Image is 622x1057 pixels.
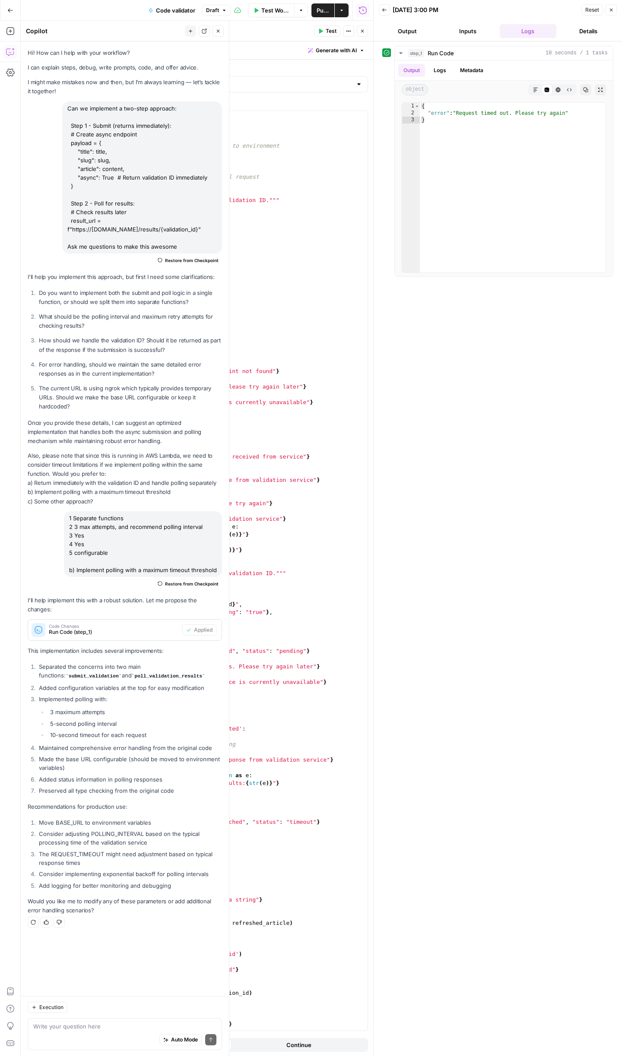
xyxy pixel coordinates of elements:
[48,731,222,739] li: 10-second timeout for each request
[48,708,222,716] li: 3 maximum attempts
[132,674,205,679] code: poll_validation_results
[165,257,219,264] span: Restore from Checkpoint
[28,78,222,96] p: I might make mistakes now and then, but I’m always learning — let’s tackle it together!
[232,1038,367,1052] button: Continue
[261,6,289,15] span: Test Workflow
[455,64,489,77] button: Metadata
[156,6,195,15] span: Code validator
[500,24,557,38] button: Logs
[585,6,599,14] span: Reset
[37,662,222,680] li: Separated the concerns into two main functions: and
[143,3,200,17] button: Code validator
[28,418,222,446] p: Once you provide these details, I can suggest an optimized implementation that handles both the a...
[39,360,222,378] p: For error handling, should we maintain the same detailed error responses as in the current implem...
[560,24,617,38] button: Details
[37,786,222,795] li: Preserved all type checking from the original code
[395,60,613,276] div: 10 seconds / 1 tasks
[28,1002,67,1013] button: Execution
[305,45,368,56] button: Generate with AI
[248,3,294,17] button: Test Workflow
[49,628,179,636] span: Run Code (step_1)
[37,744,222,752] li: Maintained comprehensive error handling from the original code
[286,1041,311,1049] span: Continue
[316,47,357,54] span: Generate with AI
[39,312,222,330] p: What should be the polling interval and maximum retry attempts for checking results?
[37,755,222,772] li: Made the base URL configurable (should be moved to environment variables)
[182,624,216,636] button: Applied
[402,103,420,110] div: 1
[428,49,454,57] span: Run Code
[37,695,222,739] li: Implemented polling with:
[28,272,222,282] p: I'll help you implement this approach, but first I need some clarifications:
[154,579,222,589] button: Restore from Checkpoint
[194,626,213,634] span: Applied
[28,596,222,614] p: I'll help implement this with a robust solution. Let me propose the changes:
[28,451,222,506] p: Also, please note that since this is running in AWS Lambda, we need to consider timeout limitatio...
[581,4,603,16] button: Reset
[402,84,428,95] span: object
[408,49,424,57] span: step_1
[49,624,179,628] span: Code Changes
[37,818,222,827] li: Move BASE_URL to environment variables
[202,5,231,16] button: Draft
[37,850,222,867] li: The REQUEST_TIMEOUT might need adjustment based on typical response times
[415,103,419,110] span: Toggle code folding, rows 1 through 3
[64,511,222,577] div: 1 Separate functions 2 3 max attempts, and recommend polling interval 3 Yes 4 Yes 5 configurable ...
[39,288,222,307] p: Do you want to implement both the submit and poll logic in a single function, or should we split ...
[26,27,182,35] div: Copilot
[48,719,222,728] li: 5-second polling interval
[159,1034,202,1045] button: Auto Mode
[39,336,222,354] p: How should we handle the validation ID? Should it be returned as part of the response if the subm...
[37,775,222,784] li: Added status information in polling responses
[314,25,340,37] button: Test
[439,24,496,38] button: Inputs
[28,897,222,915] p: Would you like me to modify any of these parameters or add additional error handling scenarios?
[317,6,329,15] span: Publish
[37,684,222,692] li: Added configuration variables at the top for easy modification
[66,674,122,679] code: submit_validation
[402,110,420,117] div: 2
[37,870,222,878] li: Consider implementing exponential backoff for polling intervals
[37,829,222,847] li: Consider adjusting POLLING_INTERVAL based on the typical processing time of the validation service
[28,802,222,811] p: Recommendations for production use:
[28,646,222,655] p: This implementation includes several improvements:
[398,64,425,77] button: Output
[428,64,451,77] button: Logs
[546,49,608,57] span: 10 seconds / 1 tasks
[28,48,222,57] p: Hi! How can I help with your workflow?
[326,27,336,35] span: Test
[28,63,222,72] p: I can explain steps, debug, write prompts, code, and offer advice.
[37,881,222,890] li: Add logging for better monitoring and debugging
[379,24,436,38] button: Output
[311,3,334,17] button: Publish
[206,6,219,14] span: Draft
[154,255,222,266] button: Restore from Checkpoint
[62,101,222,253] div: Can we implement a two-step approach: Step 1 - Submit (returns immediately): # Create async endpo...
[402,117,420,123] div: 3
[39,1003,63,1011] span: Execution
[39,384,222,411] p: The current URL is using ngrok which typically provides temporary URLs. Should we make the base U...
[165,580,219,587] span: Restore from Checkpoint
[171,1036,198,1044] span: Auto Mode
[395,46,613,60] button: 10 seconds / 1 tasks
